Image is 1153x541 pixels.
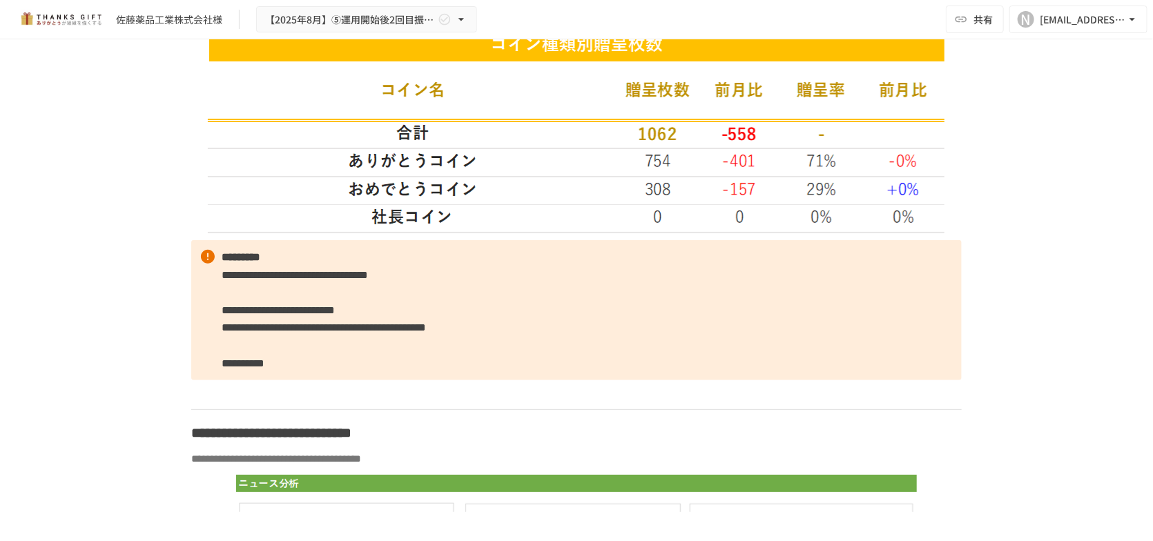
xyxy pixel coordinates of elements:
[946,6,1004,33] button: 共有
[1040,11,1125,28] div: [EMAIL_ADDRESS][DOMAIN_NAME]
[256,6,477,33] button: 【2025年8月】⑤運用開始後2回目振り返りMTG
[973,12,993,27] span: 共有
[1018,11,1034,28] div: N
[1009,6,1147,33] button: N[EMAIL_ADDRESS][DOMAIN_NAME]
[116,12,222,27] div: 佐藤薬品工業株式会社様
[208,29,945,234] img: MFyZAqLPlD6CIKUn7UmMIkDGvHlITQU78FXgmpF00EU
[265,11,435,28] span: 【2025年8月】⑤運用開始後2回目振り返りMTG
[17,8,105,30] img: mMP1OxWUAhQbsRWCurg7vIHe5HqDpP7qZo7fRoNLXQh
